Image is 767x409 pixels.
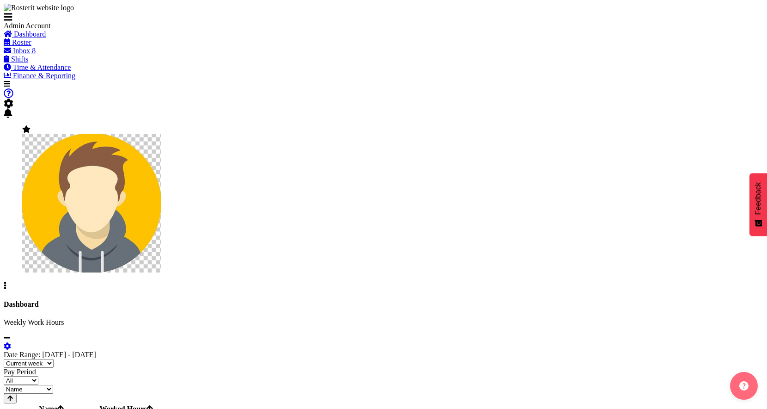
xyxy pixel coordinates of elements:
img: admin-rosteritf9cbda91fdf824d97c9d6345b1f660ea.png [22,134,161,273]
a: Time & Attendance [4,63,71,71]
span: Roster [12,38,31,46]
span: Time & Attendance [13,63,71,71]
a: Finance & Reporting [4,72,75,80]
a: minimize [4,334,10,342]
span: 8 [32,47,36,55]
a: Shifts [4,55,28,63]
span: Dashboard [14,30,46,38]
p: Weekly Work Hours [4,318,763,327]
div: Admin Account [4,22,142,30]
img: help-xxl-2.png [739,381,749,390]
span: Feedback [754,182,762,215]
button: Feedback - Show survey [749,173,767,236]
a: settings [4,342,11,350]
span: Shifts [11,55,28,63]
h4: Dashboard [4,300,763,309]
a: Inbox 8 [4,47,36,55]
label: Date Range: [DATE] - [DATE] [4,351,96,359]
span: Inbox [13,47,30,55]
a: Roster [4,38,31,46]
label: Pay Period [4,368,36,376]
a: Dashboard [4,30,46,38]
span: Finance & Reporting [13,72,75,80]
img: Rosterit website logo [4,4,74,12]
